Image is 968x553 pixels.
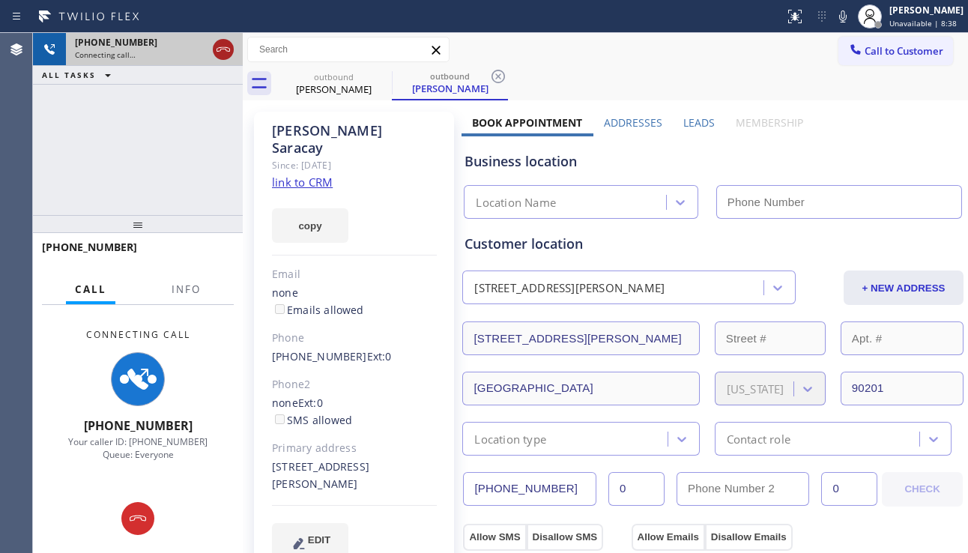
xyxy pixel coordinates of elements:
[393,82,506,95] div: [PERSON_NAME]
[683,115,715,130] label: Leads
[275,414,285,424] input: SMS allowed
[272,413,352,427] label: SMS allowed
[889,4,964,16] div: [PERSON_NAME]
[75,36,157,49] span: [PHONE_NUMBER]
[272,266,437,283] div: Email
[66,275,115,304] button: Call
[298,396,323,410] span: Ext: 0
[882,472,963,507] button: CHECK
[821,472,877,506] input: Ext. 2
[248,37,449,61] input: Search
[889,18,957,28] span: Unavailable | 8:38
[604,115,662,130] label: Addresses
[277,82,390,96] div: [PERSON_NAME]
[527,524,604,551] button: Disallow SMS
[308,534,330,546] span: EDIT
[844,271,964,305] button: + NEW ADDRESS
[832,6,853,27] button: Mute
[476,194,556,211] div: Location Name
[367,349,392,363] span: Ext: 0
[272,440,437,457] div: Primary address
[463,472,596,506] input: Phone Number
[172,282,201,296] span: Info
[393,70,506,82] div: outbound
[272,459,437,493] div: [STREET_ADDRESS][PERSON_NAME]
[865,44,943,58] span: Call to Customer
[705,524,793,551] button: Disallow Emails
[736,115,803,130] label: Membership
[272,376,437,393] div: Phone2
[68,435,208,461] span: Your caller ID: [PHONE_NUMBER] Queue: Everyone
[632,524,705,551] button: Allow Emails
[272,175,333,190] a: link to CRM
[474,279,665,297] div: [STREET_ADDRESS][PERSON_NAME]
[275,304,285,314] input: Emails allowed
[272,349,367,363] a: [PHONE_NUMBER]
[75,282,106,296] span: Call
[272,303,364,317] label: Emails allowed
[465,234,961,254] div: Customer location
[608,472,665,506] input: Ext.
[715,321,826,355] input: Street #
[838,37,953,65] button: Call to Customer
[272,122,437,157] div: [PERSON_NAME] Saracay
[33,66,126,84] button: ALL TASKS
[462,372,699,405] input: City
[277,67,390,100] div: Silvia Saracay
[213,39,234,60] button: Hang up
[727,430,790,447] div: Contact role
[716,185,962,219] input: Phone Number
[42,240,137,254] span: [PHONE_NUMBER]
[75,49,136,60] span: Connecting call…
[272,285,437,319] div: none
[272,330,437,347] div: Phone
[465,151,961,172] div: Business location
[841,372,964,405] input: ZIP
[121,502,154,535] button: Hang up
[277,71,390,82] div: outbound
[463,524,526,551] button: Allow SMS
[841,321,964,355] input: Apt. #
[474,430,546,447] div: Location type
[472,115,582,130] label: Book Appointment
[272,208,348,243] button: copy
[86,328,190,341] span: Connecting Call
[393,67,506,99] div: Silvia Saracay
[272,395,437,429] div: none
[84,417,193,434] span: [PHONE_NUMBER]
[462,321,699,355] input: Address
[42,70,96,80] span: ALL TASKS
[272,157,437,174] div: Since: [DATE]
[677,472,810,506] input: Phone Number 2
[163,275,210,304] button: Info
